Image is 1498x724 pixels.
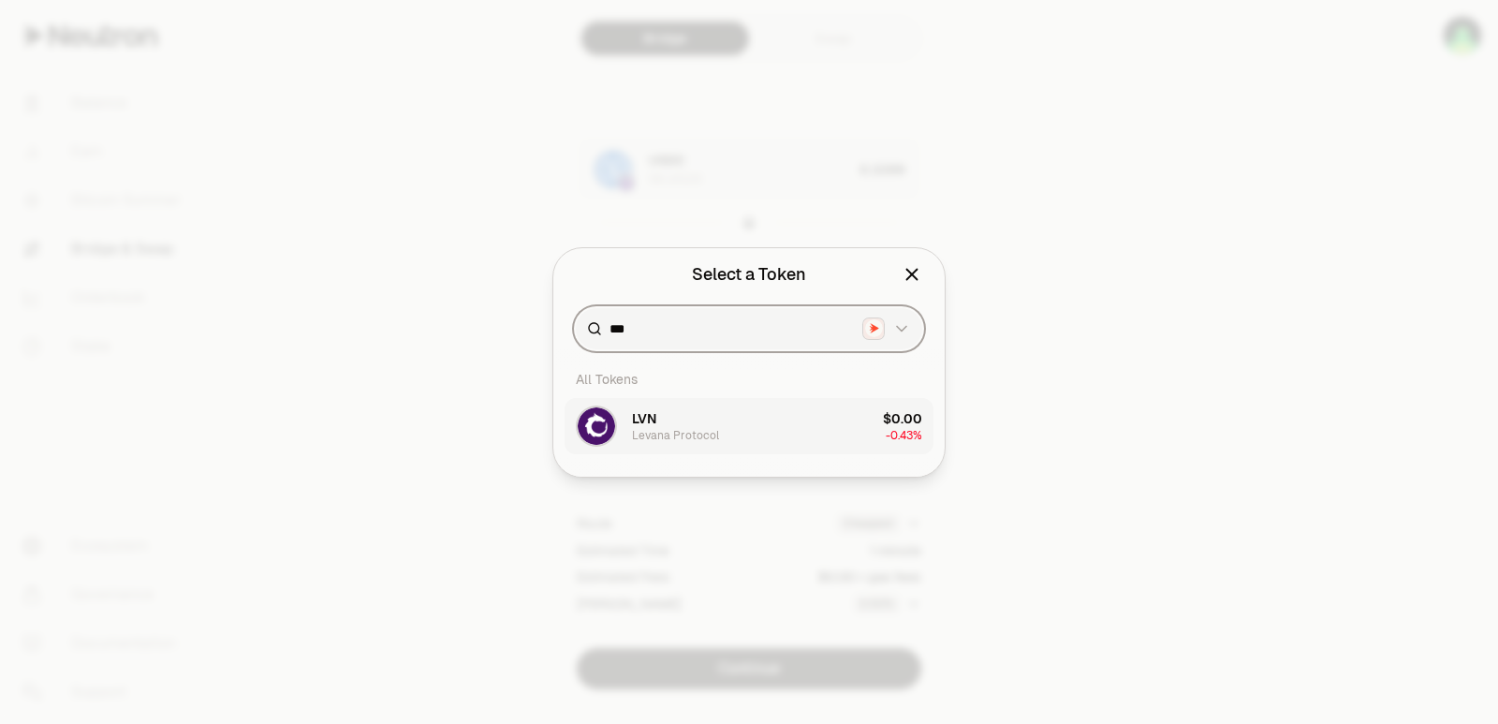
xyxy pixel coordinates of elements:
[862,318,911,340] button: Neutron LogoNeutron Logo
[865,319,883,337] img: Neutron Logo
[632,428,719,443] div: Levana Protocol
[565,398,933,454] button: LVN LogoLVNLevana Protocol$0.00-0.43%
[883,409,922,428] div: $0.00
[632,409,656,428] span: LVN
[902,261,922,288] button: Close
[565,361,933,398] div: All Tokens
[578,407,615,445] img: LVN Logo
[692,261,806,288] div: Select a Token
[886,428,922,443] span: -0.43%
